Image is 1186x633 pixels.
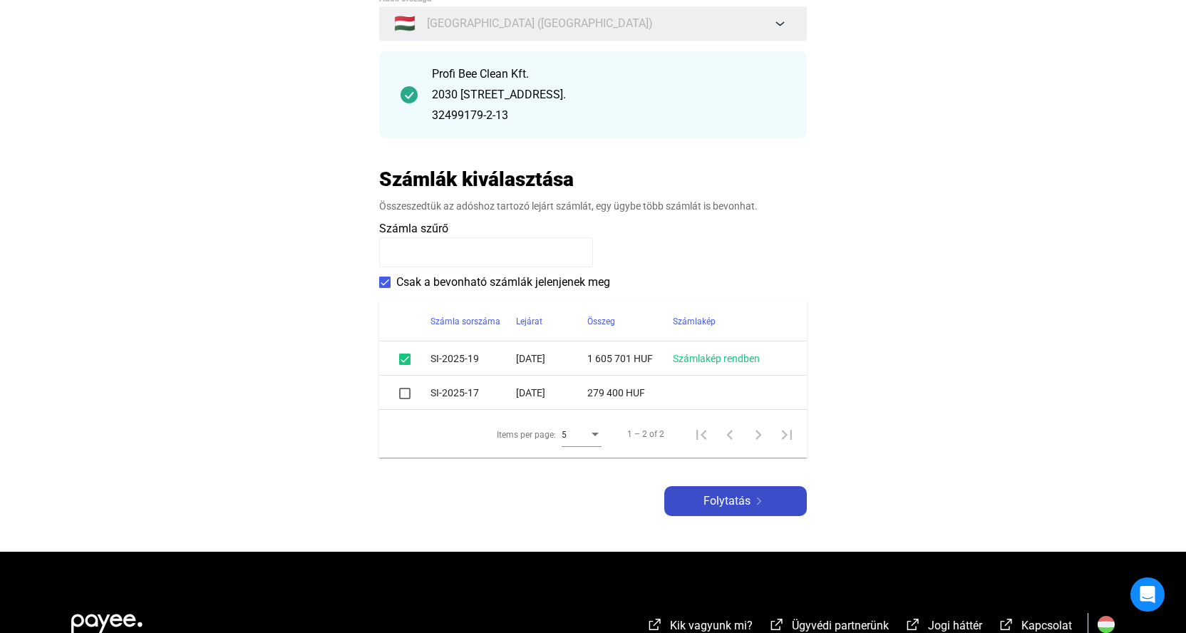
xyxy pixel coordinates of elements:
[703,493,751,510] span: Folytatás
[673,313,716,330] div: Számlakép
[430,376,516,410] td: SI-2025-17
[432,107,785,124] div: 32499179-2-13
[670,619,753,632] span: Kik vagyunk mi?
[379,222,448,235] span: Számla szűrő
[587,341,673,376] td: 1 605 701 HUF
[1098,616,1115,633] img: HU.svg
[562,426,602,443] mat-select: Items per page:
[587,376,673,410] td: 279 400 HUF
[664,486,807,516] button: Folytatásarrow-right-white
[432,66,785,83] div: Profi Bee Clean Kft.
[379,199,807,213] div: Összeszedtük az adóshoz tartozó lejárt számlát, egy ügybe több számlát is bevonhat.
[430,341,516,376] td: SI-2025-19
[751,498,768,505] img: arrow-right-white
[646,617,664,632] img: external-link-white
[379,167,574,192] h2: Számlák kiválasztása
[562,430,567,440] span: 5
[687,420,716,448] button: First page
[516,313,542,330] div: Lejárat
[401,86,418,103] img: checkmark-darker-green-circle
[587,313,615,330] div: Összeg
[587,313,673,330] div: Összeg
[516,341,587,376] td: [DATE]
[716,420,744,448] button: Previous page
[497,426,556,443] div: Items per page:
[516,376,587,410] td: [DATE]
[394,15,416,32] span: 🇭🇺
[744,420,773,448] button: Next page
[768,617,785,632] img: external-link-white
[516,313,587,330] div: Lejárat
[673,353,760,364] a: Számlakép rendben
[432,86,785,103] div: 2030 [STREET_ADDRESS].
[928,619,982,632] span: Jogi háttér
[673,313,790,330] div: Számlakép
[1021,619,1072,632] span: Kapcsolat
[904,617,922,632] img: external-link-white
[998,617,1015,632] img: external-link-white
[396,274,610,291] span: Csak a bevonható számlák jelenjenek meg
[773,420,801,448] button: Last page
[427,15,653,32] span: [GEOGRAPHIC_DATA] ([GEOGRAPHIC_DATA])
[430,313,500,330] div: Számla sorszáma
[627,426,664,443] div: 1 – 2 of 2
[792,619,889,632] span: Ügyvédi partnerünk
[430,313,516,330] div: Számla sorszáma
[1130,577,1165,612] div: Open Intercom Messenger
[379,6,807,41] button: 🇭🇺[GEOGRAPHIC_DATA] ([GEOGRAPHIC_DATA])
